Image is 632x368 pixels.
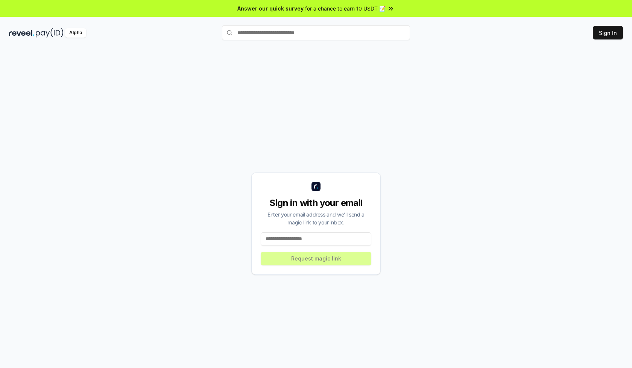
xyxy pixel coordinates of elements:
[593,26,623,39] button: Sign In
[9,28,34,38] img: reveel_dark
[237,5,304,12] span: Answer our quick survey
[311,182,321,191] img: logo_small
[305,5,386,12] span: for a chance to earn 10 USDT 📝
[261,197,371,209] div: Sign in with your email
[261,211,371,226] div: Enter your email address and we’ll send a magic link to your inbox.
[36,28,64,38] img: pay_id
[65,28,86,38] div: Alpha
